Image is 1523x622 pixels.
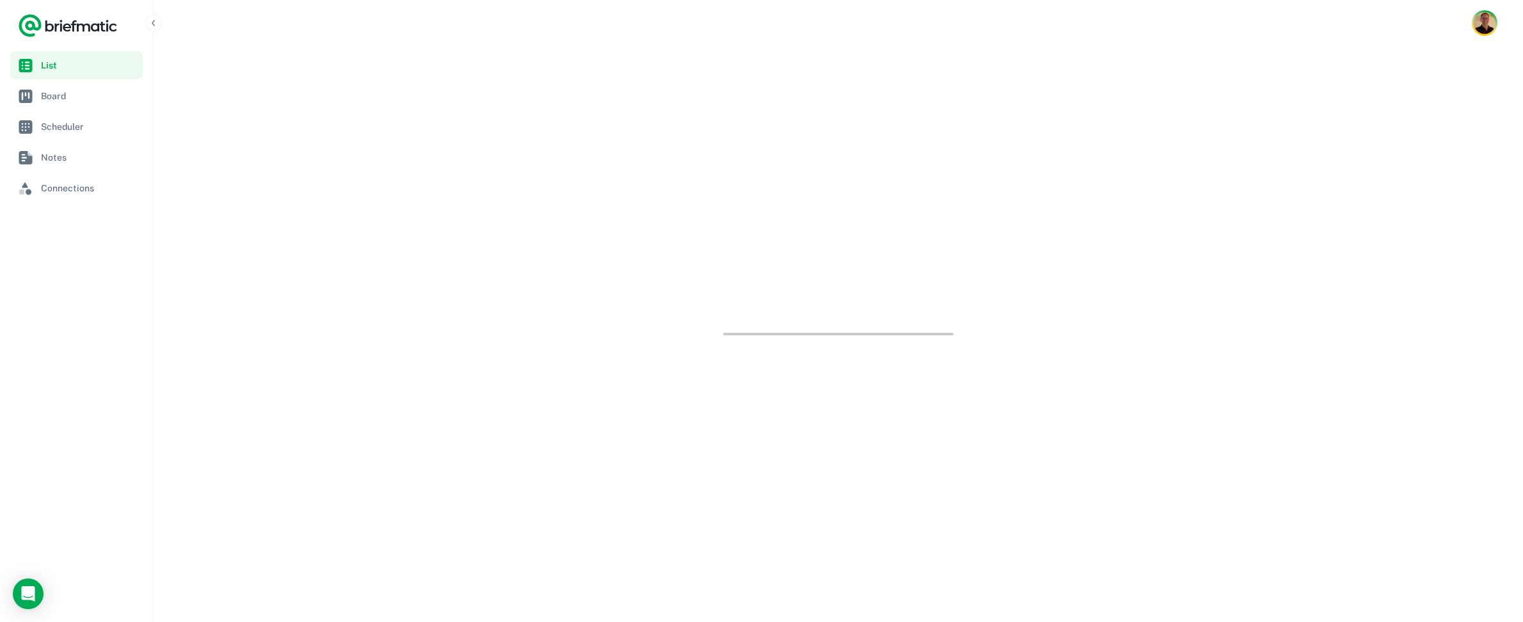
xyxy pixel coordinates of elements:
button: Account button [1472,10,1497,36]
span: Connections [41,181,138,195]
span: Scheduler [41,120,138,134]
a: Logo [18,13,118,38]
span: List [41,58,138,72]
div: Load Chat [13,578,44,609]
a: List [10,51,143,79]
img: Mauricio Peirone [1474,12,1495,34]
a: Board [10,82,143,110]
a: Notes [10,143,143,171]
a: Scheduler [10,113,143,141]
span: Board [41,89,138,103]
a: Connections [10,174,143,202]
span: Notes [41,150,138,164]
